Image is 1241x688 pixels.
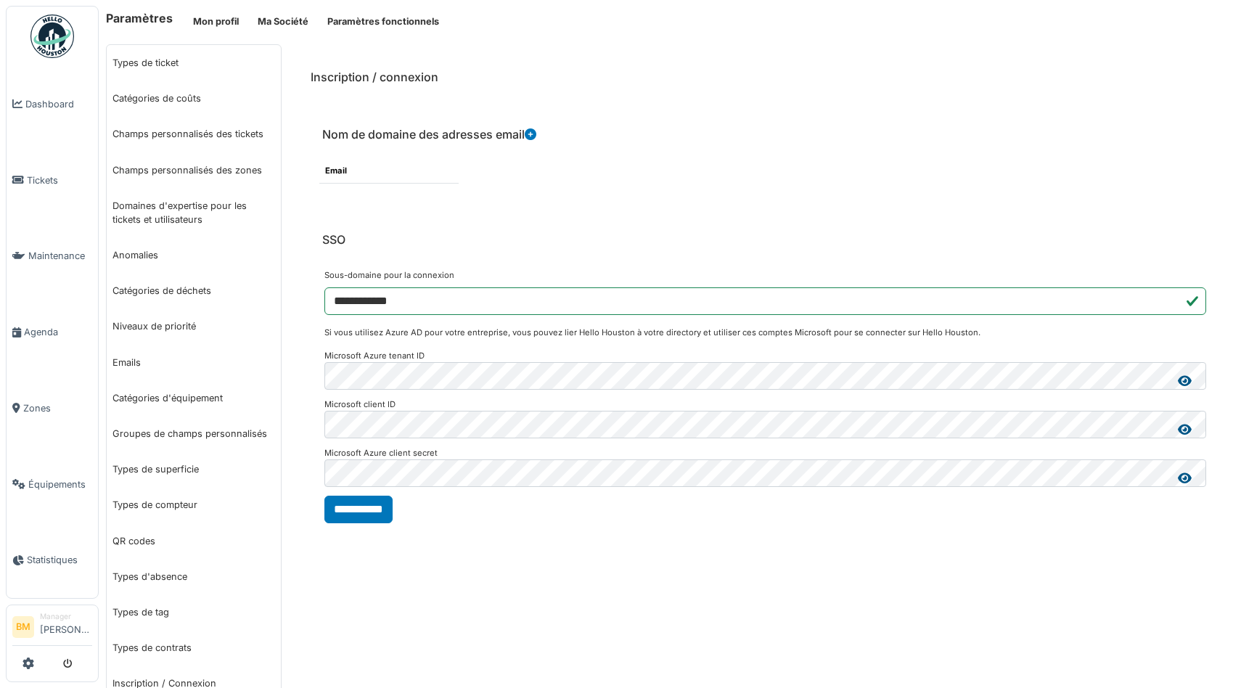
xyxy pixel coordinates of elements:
[25,97,92,111] span: Dashboard
[107,559,281,594] a: Types d'absence
[107,345,281,380] a: Emails
[107,116,281,152] a: Champs personnalisés des tickets
[107,237,281,273] a: Anomalies
[324,327,1206,339] p: Si vous utilisez Azure AD pour votre entreprise, vous pouvez lier Hello Houston à votre directory...
[7,142,98,218] a: Tickets
[27,173,92,187] span: Tickets
[40,611,92,622] div: Manager
[318,9,449,33] button: Paramètres fonctionnels
[107,523,281,559] a: QR codes
[28,249,92,263] span: Maintenance
[107,81,281,116] a: Catégories de coûts
[107,630,281,666] a: Types de contrats
[311,70,438,84] h6: Inscription / connexion
[12,611,92,646] a: BM Manager[PERSON_NAME]
[107,273,281,308] a: Catégories de déchets
[7,446,98,523] a: Équipements
[106,12,173,25] h6: Paramètres
[107,45,281,81] a: Types de ticket
[324,269,454,282] label: Sous-domaine pour la connexion
[107,416,281,451] a: Groupes de champs personnalisés
[27,553,92,567] span: Statistiques
[319,159,389,183] th: Email
[7,218,98,295] a: Maintenance
[107,188,281,237] a: Domaines d'expertise pour les tickets et utilisateurs
[107,152,281,188] a: Champs personnalisés des zones
[107,308,281,344] a: Niveaux de priorité
[324,398,396,411] label: Microsoft client ID
[40,611,92,642] li: [PERSON_NAME]
[322,128,536,142] h6: Nom de domaine des adresses email
[12,616,34,638] li: BM
[107,451,281,487] a: Types de superficie
[322,233,345,247] h6: SSO
[30,15,74,58] img: Badge_color-CXgf-gQk.svg
[7,66,98,142] a: Dashboard
[248,9,318,33] button: Ma Société
[107,487,281,523] a: Types de compteur
[324,350,425,362] label: Microsoft Azure tenant ID
[28,478,92,491] span: Équipements
[7,370,98,446] a: Zones
[107,380,281,416] a: Catégories d'équipement
[324,447,438,459] label: Microsoft Azure client secret
[7,294,98,370] a: Agenda
[24,325,92,339] span: Agenda
[7,523,98,599] a: Statistiques
[23,401,92,415] span: Zones
[184,9,248,33] button: Mon profil
[107,594,281,630] a: Types de tag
